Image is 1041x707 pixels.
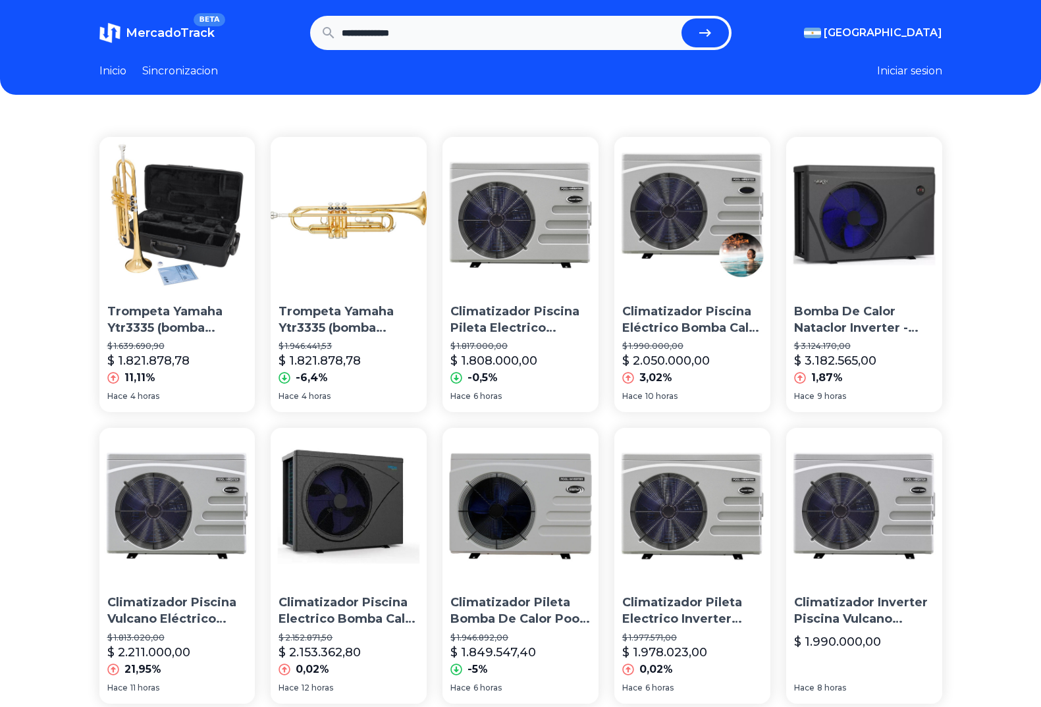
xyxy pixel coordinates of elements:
[442,428,599,703] a: Climatizador Pileta Bomba De Calor Pool Inverter 25 VulcanoClimatizador Pileta Bomba De Calor Poo...
[99,22,120,43] img: MercadoTrack
[794,352,876,370] p: $ 3.182.565,00
[271,137,427,412] a: Trompeta Yamaha Ytr3335 (bomba Invertida) + AccesoriosTrompeta Yamaha Ytr3335 (bomba Invertida) +...
[279,303,419,336] p: Trompeta Yamaha Ytr3335 (bomba Invertida) + Accesorios
[450,633,591,643] p: $ 1.946.892,00
[794,594,934,627] p: Climatizador Inverter Piscina Vulcano Eléctrico Bomba Calor
[622,633,762,643] p: $ 1.977.571,00
[614,137,770,412] a: Climatizador Piscina Eléctrico Bomba Calor Inverter KushiroClimatizador Piscina Eléctrico Bomba C...
[794,341,934,352] p: $ 3.124.170,00
[107,594,248,627] p: Climatizador Piscina Vulcano Eléctrico Bomba Calor Inverter
[622,303,762,336] p: Climatizador Piscina Eléctrico Bomba Calor Inverter Kushiro
[622,341,762,352] p: $ 1.990.000,00
[271,428,427,584] img: Climatizador Piscina Electrico Bomba Calor Inverter Wega 6
[107,341,248,352] p: $ 1.639.690,90
[450,683,471,693] span: Hace
[296,370,328,386] p: -6,4%
[622,683,643,693] span: Hace
[126,26,215,40] span: MercadoTrack
[794,683,814,693] span: Hace
[99,137,255,412] a: Trompeta Yamaha Ytr3335 (bomba Invertida) + AccesoriosTrompeta Yamaha Ytr3335 (bomba Invertida) +...
[442,428,599,584] img: Climatizador Pileta Bomba De Calor Pool Inverter 25 Vulcano
[124,662,161,677] p: 21,95%
[279,391,299,402] span: Hace
[279,643,361,662] p: $ 2.153.362,80
[645,683,674,693] span: 6 horas
[614,428,770,584] img: Climatizador Pileta Electrico Inverter Bomba Calor C
[442,137,599,293] img: Climatizador Piscina Pileta Electrico Inverter Bomba Calor
[614,428,770,703] a: Climatizador Pileta Electrico Inverter Bomba Calor CClimatizador Pileta Electrico Inverter Bomba ...
[622,643,707,662] p: $ 1.978.023,00
[450,352,537,370] p: $ 1.808.000,00
[142,63,218,79] a: Sincronizacion
[450,594,591,627] p: Climatizador Pileta Bomba De Calor Pool Inverter 25 Vulcano
[473,391,502,402] span: 6 horas
[467,370,498,386] p: -0,5%
[107,633,248,643] p: $ 1.813.020,00
[622,352,710,370] p: $ 2.050.000,00
[194,13,225,26] span: BETA
[130,683,159,693] span: 11 horas
[296,662,329,677] p: 0,02%
[124,370,155,386] p: 11,11%
[794,303,934,336] p: Bomba De Calor Nataclor Inverter - 230 V
[99,63,126,79] a: Inicio
[107,683,128,693] span: Hace
[467,662,488,677] p: -5%
[622,391,643,402] span: Hace
[450,643,536,662] p: $ 1.849.547,40
[817,391,846,402] span: 9 horas
[639,662,673,677] p: 0,02%
[107,643,190,662] p: $ 2.211.000,00
[130,391,159,402] span: 4 horas
[442,137,599,412] a: Climatizador Piscina Pileta Electrico Inverter Bomba CalorClimatizador Piscina Pileta Electrico I...
[877,63,942,79] button: Iniciar sesion
[786,428,942,703] a: Climatizador Inverter Piscina Vulcano Eléctrico Bomba CalorClimatizador Inverter Piscina Vulcano ...
[794,391,814,402] span: Hace
[99,428,255,584] img: Climatizador Piscina Vulcano Eléctrico Bomba Calor Inverter
[107,303,248,336] p: Trompeta Yamaha Ytr3335 (bomba Invertida) + Accesorios
[99,137,255,293] img: Trompeta Yamaha Ytr3335 (bomba Invertida) + Accesorios
[786,428,942,584] img: Climatizador Inverter Piscina Vulcano Eléctrico Bomba Calor
[645,391,678,402] span: 10 horas
[279,594,419,627] p: Climatizador Piscina Electrico Bomba Calor Inverter Wega 6
[450,391,471,402] span: Hace
[824,25,942,41] span: [GEOGRAPHIC_DATA]
[99,428,255,703] a: Climatizador Piscina Vulcano Eléctrico Bomba Calor InverterClimatizador Piscina Vulcano Eléctrico...
[804,25,942,41] button: [GEOGRAPHIC_DATA]
[99,22,215,43] a: MercadoTrackBETA
[786,137,942,293] img: Bomba De Calor Nataclor Inverter - 230 V
[279,633,419,643] p: $ 2.152.871,50
[811,370,843,386] p: 1,87%
[107,391,128,402] span: Hace
[817,683,846,693] span: 8 horas
[614,137,770,293] img: Climatizador Piscina Eléctrico Bomba Calor Inverter Kushiro
[107,352,190,370] p: $ 1.821.878,78
[639,370,672,386] p: 3,02%
[450,303,591,336] p: Climatizador Piscina Pileta Electrico Inverter Bomba Calor
[271,428,427,703] a: Climatizador Piscina Electrico Bomba Calor Inverter Wega 6 Climatizador Piscina Electrico Bomba C...
[804,28,821,38] img: Argentina
[271,137,427,293] img: Trompeta Yamaha Ytr3335 (bomba Invertida) + Accesorios
[279,683,299,693] span: Hace
[794,633,881,651] p: $ 1.990.000,00
[279,341,419,352] p: $ 1.946.441,53
[786,137,942,412] a: Bomba De Calor Nataclor Inverter - 230 VBomba De Calor Nataclor Inverter - 230 V$ 3.124.170,00$ 3...
[302,683,333,693] span: 12 horas
[622,594,762,627] p: Climatizador Pileta Electrico Inverter Bomba Calor C
[473,683,502,693] span: 6 horas
[279,352,361,370] p: $ 1.821.878,78
[450,341,591,352] p: $ 1.817.000,00
[302,391,331,402] span: 4 horas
